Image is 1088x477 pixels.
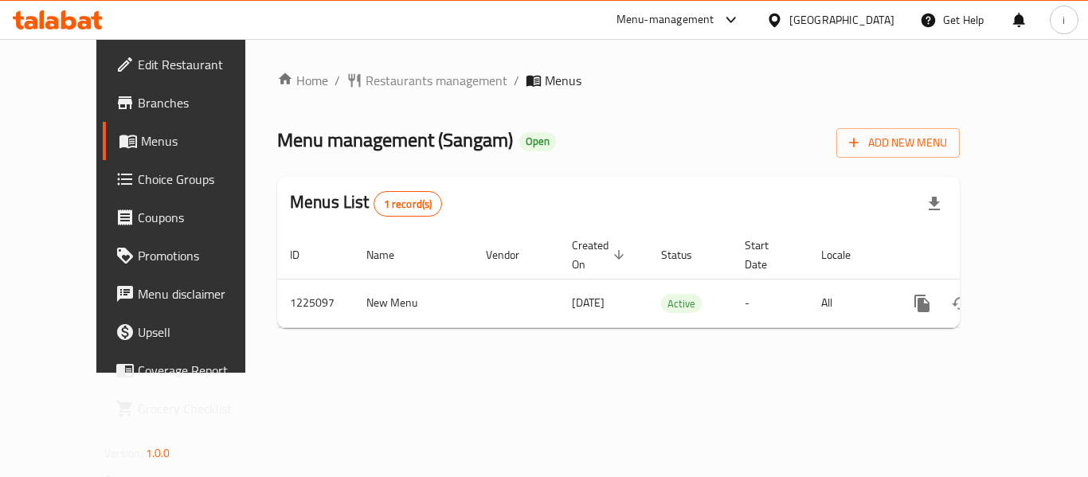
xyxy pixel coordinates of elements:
[616,10,714,29] div: Menu-management
[849,133,947,153] span: Add New Menu
[366,71,507,90] span: Restaurants management
[138,323,265,342] span: Upsell
[103,313,278,351] a: Upsell
[745,236,789,274] span: Start Date
[519,132,556,151] div: Open
[661,295,702,313] span: Active
[290,245,320,264] span: ID
[138,361,265,380] span: Coverage Report
[941,284,980,323] button: Change Status
[572,292,605,313] span: [DATE]
[808,279,890,327] td: All
[103,198,278,237] a: Coupons
[374,191,443,217] div: Total records count
[661,245,713,264] span: Status
[1063,11,1065,29] span: i
[103,122,278,160] a: Menus
[661,294,702,313] div: Active
[486,245,540,264] span: Vendor
[903,284,941,323] button: more
[138,93,265,112] span: Branches
[519,135,556,148] span: Open
[789,11,894,29] div: [GEOGRAPHIC_DATA]
[514,71,519,90] li: /
[103,45,278,84] a: Edit Restaurant
[374,197,442,212] span: 1 record(s)
[572,236,629,274] span: Created On
[138,170,265,189] span: Choice Groups
[290,190,442,217] h2: Menus List
[138,246,265,265] span: Promotions
[104,443,143,463] span: Version:
[146,443,170,463] span: 1.0.0
[277,71,328,90] a: Home
[545,71,581,90] span: Menus
[277,71,960,90] nav: breadcrumb
[103,275,278,313] a: Menu disclaimer
[138,208,265,227] span: Coupons
[277,231,1069,328] table: enhanced table
[890,231,1069,280] th: Actions
[732,279,808,327] td: -
[821,245,871,264] span: Locale
[103,351,278,389] a: Coverage Report
[103,237,278,275] a: Promotions
[103,160,278,198] a: Choice Groups
[138,55,265,74] span: Edit Restaurant
[346,71,507,90] a: Restaurants management
[141,131,265,151] span: Menus
[354,279,473,327] td: New Menu
[836,128,960,158] button: Add New Menu
[138,284,265,303] span: Menu disclaimer
[103,84,278,122] a: Branches
[366,245,415,264] span: Name
[103,389,278,428] a: Grocery Checklist
[138,399,265,418] span: Grocery Checklist
[277,279,354,327] td: 1225097
[335,71,340,90] li: /
[277,122,513,158] span: Menu management ( Sangam )
[915,185,953,223] div: Export file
